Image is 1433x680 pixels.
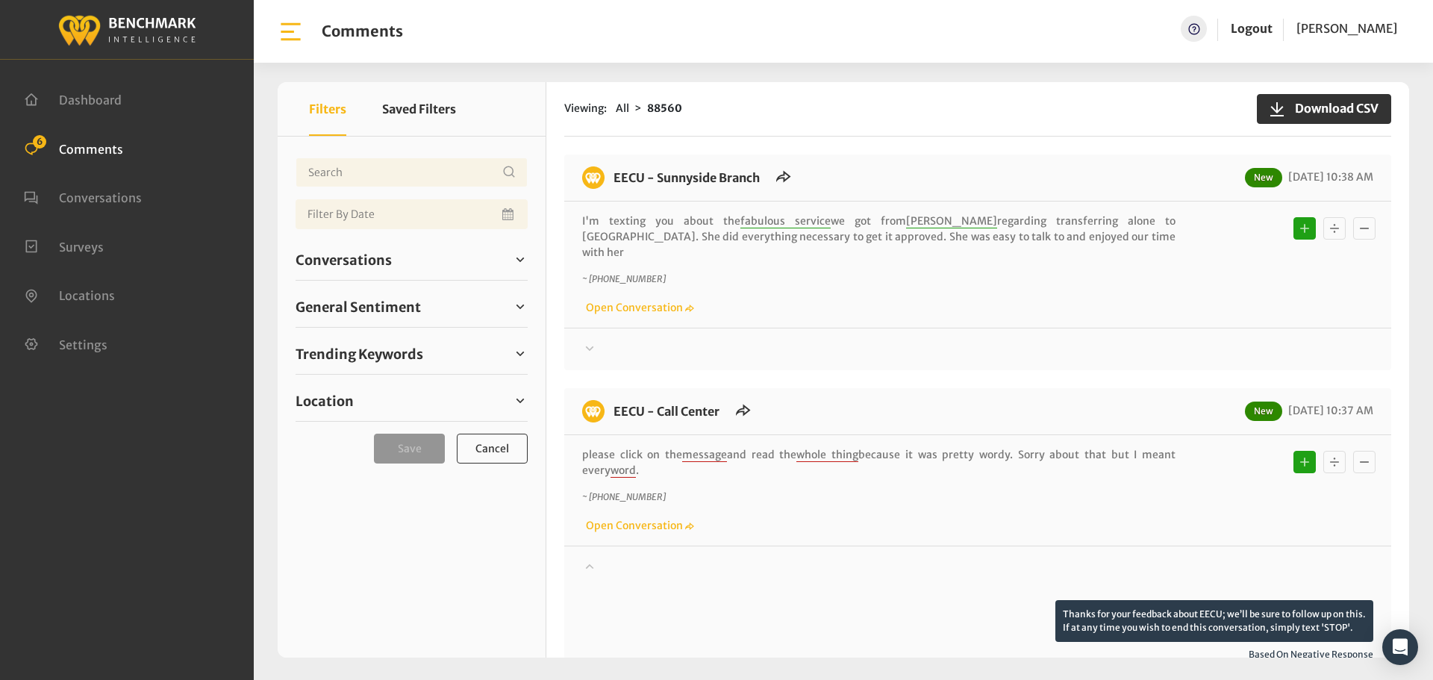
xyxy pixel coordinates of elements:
h1: Comments [322,22,403,40]
span: Download CSV [1286,99,1379,117]
div: Open Intercom Messenger [1382,629,1418,665]
button: Open Calendar [499,199,519,229]
h6: EECU - Sunnyside Branch [605,166,769,189]
a: Comments 6 [24,140,123,155]
a: Trending Keywords [296,343,528,365]
span: message [682,448,727,462]
button: Filters [309,82,346,136]
p: Thanks for your feedback about EECU; we’ll be sure to follow up on this. If at any time you wish ... [1055,600,1373,642]
a: Open Conversation [582,519,694,532]
strong: 88560 [647,102,682,115]
span: New [1245,168,1282,187]
span: Trending Keywords [296,344,423,364]
a: Dashboard [24,91,122,106]
span: 6 [33,135,46,149]
span: [PERSON_NAME] [906,214,997,228]
p: I'm texting you about the we got from regarding transferring alone to [GEOGRAPHIC_DATA]. She did ... [582,213,1176,261]
a: Conversations [296,249,528,271]
a: Location [296,390,528,412]
span: Conversations [296,250,392,270]
button: Saved Filters [382,82,456,136]
span: [DATE] 10:38 AM [1284,170,1373,184]
span: Locations [59,288,115,303]
img: benchmark [582,400,605,422]
a: [PERSON_NAME] [1296,16,1397,42]
i: ~ [PHONE_NUMBER] [582,491,666,502]
span: [PERSON_NAME] [1296,21,1397,36]
button: Download CSV [1257,94,1391,124]
span: Based on negative response [582,648,1373,661]
input: Date range input field [296,199,528,229]
input: Username [296,157,528,187]
span: word [611,464,636,478]
a: Logout [1231,21,1273,36]
span: Settings [59,337,107,352]
img: benchmark [57,11,196,48]
a: Conversations [24,189,142,204]
span: Conversations [59,190,142,205]
span: fabulous service [740,214,831,228]
span: New [1245,402,1282,421]
a: Logout [1231,16,1273,42]
span: All [616,102,629,115]
span: Dashboard [59,93,122,107]
a: Locations [24,287,115,302]
span: General Sentiment [296,297,421,317]
span: Viewing: [564,101,607,116]
p: please click on the and read the because it was pretty wordy. Sorry about that but I meant every . [582,447,1176,478]
div: Basic example [1290,213,1379,243]
h6: EECU - Call Center [605,400,728,422]
span: [DATE] 10:37 AM [1284,404,1373,417]
img: bar [278,19,304,45]
a: Settings [24,336,107,351]
i: ~ [PHONE_NUMBER] [582,273,666,284]
span: whole thing [796,448,858,462]
span: Surveys [59,239,104,254]
a: Surveys [24,238,104,253]
span: Comments [59,141,123,156]
a: EECU - Sunnyside Branch [614,170,760,185]
span: Location [296,391,354,411]
button: Cancel [457,434,528,464]
a: Open Conversation [582,301,694,314]
img: benchmark [582,166,605,189]
a: General Sentiment [296,296,528,318]
div: Basic example [1290,447,1379,477]
a: EECU - Call Center [614,404,719,419]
